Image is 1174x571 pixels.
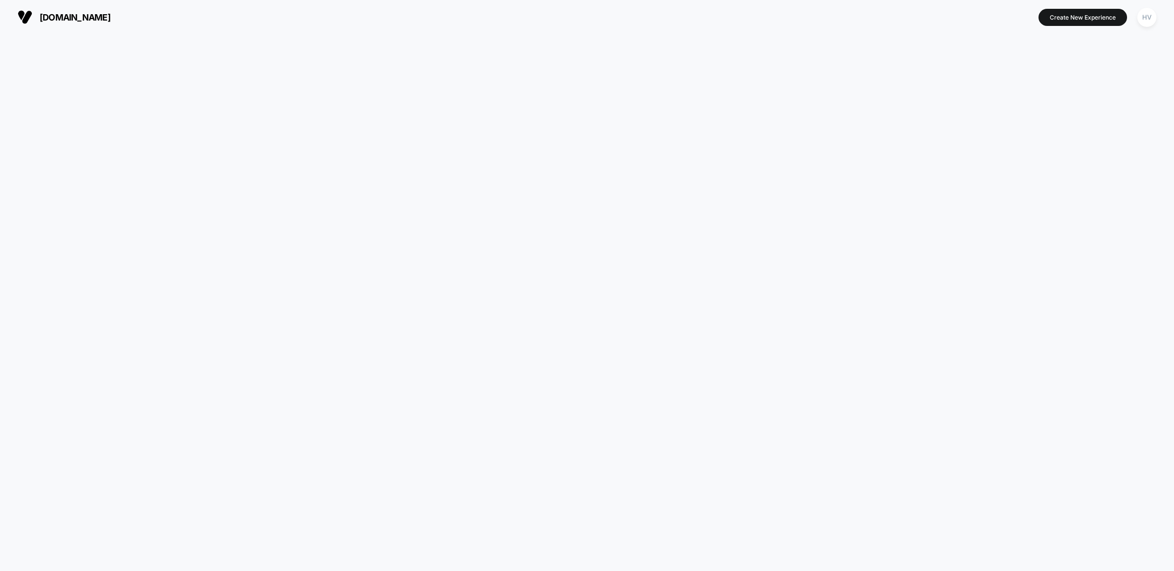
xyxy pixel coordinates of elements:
[15,9,113,25] button: [DOMAIN_NAME]
[1137,8,1156,27] div: HV
[40,12,111,23] span: [DOMAIN_NAME]
[1039,9,1127,26] button: Create New Experience
[18,10,32,24] img: Visually logo
[1134,7,1159,27] button: HV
